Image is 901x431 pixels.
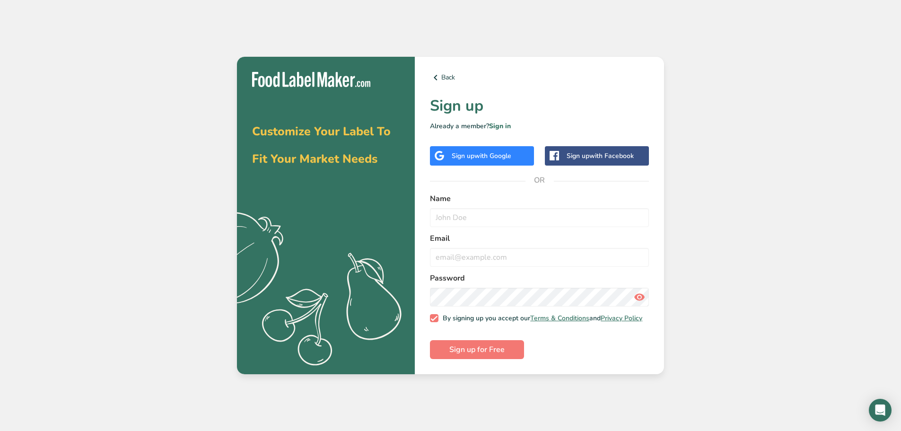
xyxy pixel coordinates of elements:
img: Food Label Maker [252,72,370,88]
span: By signing up you accept our and [438,314,643,323]
a: Privacy Policy [601,314,642,323]
label: Email [430,233,649,244]
span: Sign up for Free [449,344,505,355]
span: with Facebook [589,151,634,160]
span: with Google [474,151,511,160]
div: Open Intercom Messenger [869,399,892,422]
a: Back [430,72,649,83]
input: John Doe [430,208,649,227]
h1: Sign up [430,95,649,117]
span: Customize Your Label To Fit Your Market Needs [252,123,391,167]
label: Name [430,193,649,204]
a: Sign in [489,122,511,131]
button: Sign up for Free [430,340,524,359]
div: Sign up [567,151,634,161]
a: Terms & Conditions [530,314,589,323]
input: email@example.com [430,248,649,267]
label: Password [430,273,649,284]
div: Sign up [452,151,511,161]
span: OR [525,166,554,194]
p: Already a member? [430,121,649,131]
